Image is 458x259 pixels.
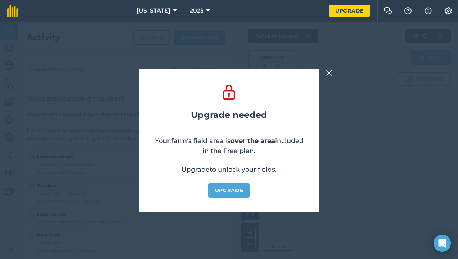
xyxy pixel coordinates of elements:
[208,183,250,198] a: Upgrade
[444,7,453,14] img: A cog icon
[326,69,332,77] img: svg+xml;base64,PHN2ZyB4bWxucz0iaHR0cDovL3d3dy53My5vcmcvMjAwMC9zdmciIHdpZHRoPSIyMiIgaGVpZ2h0PSIzMC...
[434,235,451,252] div: Open Intercom Messenger
[425,6,432,15] img: svg+xml;base64,PHN2ZyB4bWxucz0iaHR0cDovL3d3dy53My5vcmcvMjAwMC9zdmciIHdpZHRoPSIxNyIgaGVpZ2h0PSIxNy...
[153,136,305,156] p: Your farm's field area is included in the Free plan.
[190,6,203,15] span: 2025
[181,165,277,175] p: to unlock your fields.
[191,110,267,120] h2: Upgrade needed
[329,5,370,17] a: Upgrade
[383,7,392,14] img: Two speech bubbles overlapping with the left bubble in the forefront
[136,6,170,15] span: [US_STATE]
[230,137,275,145] strong: over the area
[7,5,18,17] img: fieldmargin Logo
[181,166,210,174] a: Upgrade
[404,7,412,14] img: A question mark icon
